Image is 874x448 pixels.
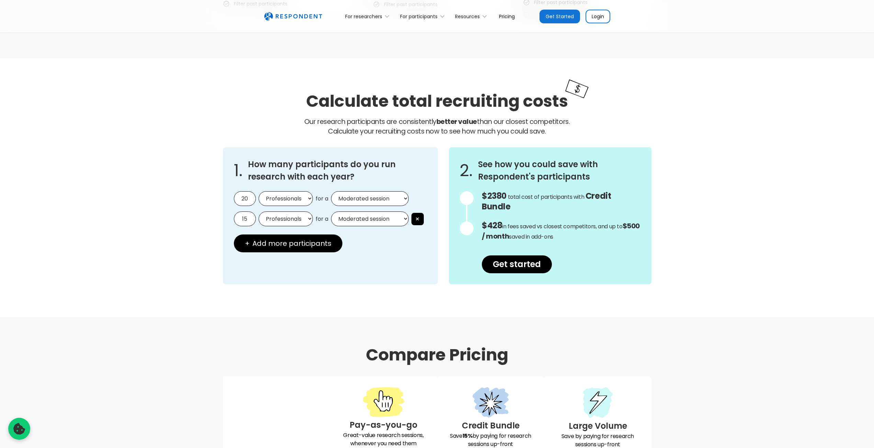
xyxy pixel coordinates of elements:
h3: Pay-as-you-go [336,419,432,431]
span: total cost of participants with [508,193,584,201]
p: in fees saved vs closest competitors, and up to saved in add-ons [482,221,640,242]
span: $428 [482,220,502,231]
span: Add more participants [252,240,331,247]
h3: How many participants do you run research with each year? [248,158,427,183]
a: Get Started [540,10,580,23]
a: Get started [482,255,552,273]
img: Untitled UI logotext [264,12,322,21]
span: 2. [460,167,473,174]
strong: better value [436,117,477,126]
h1: Compare Pricing [217,345,657,365]
span: Calculate your recruiting costs now to see how much you could save. [328,127,546,136]
div: For researchers [341,8,396,24]
h3: Large Volume [550,420,646,432]
button: × [411,213,424,225]
strong: $500 / month [482,221,640,241]
div: Resources [455,13,480,20]
strong: 15% [463,432,473,440]
span: for a [316,216,328,222]
span: + [245,240,250,247]
div: For participants [400,13,438,20]
div: For participants [396,8,451,24]
a: Login [586,10,610,23]
h2: Calculate total recruiting costs [306,90,568,113]
span: 1. [234,167,242,174]
div: Resources [451,8,493,24]
a: Pricing [493,8,520,24]
h3: Credit Bundle [443,420,539,432]
button: + Add more participants [234,234,342,252]
span: Credit Bundle [482,190,611,212]
p: Our research participants are consistently than our closest competitors. [223,117,651,136]
a: home [264,12,322,21]
span: for a [316,195,328,202]
span: $2380 [482,190,507,202]
p: Great-value research sessions, whenever you need them [336,431,432,448]
div: For researchers [345,13,382,20]
h3: See how you could save with Respondent's participants [478,158,640,183]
